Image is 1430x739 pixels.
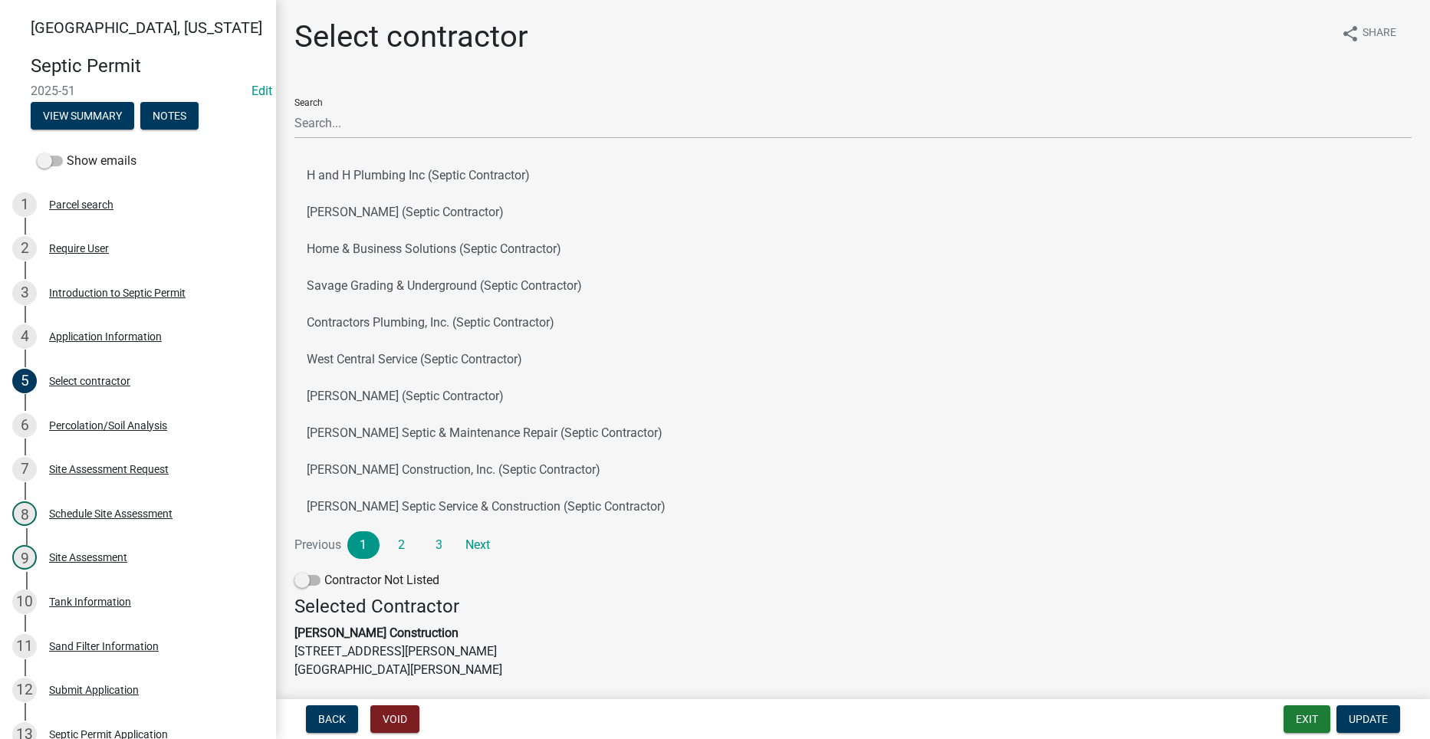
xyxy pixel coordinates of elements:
[251,84,272,98] wm-modal-confirm: Edit Application Number
[294,194,1412,231] button: [PERSON_NAME] (Septic Contractor)
[12,678,37,702] div: 12
[294,231,1412,268] button: Home & Business Solutions (Septic Contractor)
[49,552,127,563] div: Site Assessment
[1341,25,1359,43] i: share
[49,596,131,607] div: Tank Information
[49,376,130,386] div: Select contractor
[37,152,136,170] label: Show emails
[31,102,134,130] button: View Summary
[294,378,1412,415] button: [PERSON_NAME] (Septic Contractor)
[12,192,37,217] div: 1
[49,243,109,254] div: Require User
[140,102,199,130] button: Notes
[12,457,37,481] div: 7
[12,324,37,349] div: 4
[294,488,1412,525] button: [PERSON_NAME] Septic Service & Construction (Septic Contractor)
[370,705,419,733] button: Void
[12,545,37,570] div: 9
[294,452,1412,488] button: [PERSON_NAME] Construction, Inc. (Septic Contractor)
[12,236,37,261] div: 2
[49,685,139,695] div: Submit Application
[294,571,439,590] label: Contractor Not Listed
[347,531,380,559] a: 1
[251,84,272,98] a: Edit
[49,464,169,475] div: Site Assessment Request
[12,590,37,614] div: 10
[12,281,37,305] div: 3
[1363,25,1396,43] span: Share
[12,413,37,438] div: 6
[1329,18,1409,48] button: shareShare
[31,18,262,37] span: [GEOGRAPHIC_DATA], [US_STATE]
[462,531,494,559] a: Next
[294,157,1412,194] button: H and H Plumbing Inc (Septic Contractor)
[386,531,418,559] a: 2
[31,55,264,77] h4: Septic Permit
[12,634,37,659] div: 11
[12,501,37,526] div: 8
[294,415,1412,452] button: [PERSON_NAME] Septic & Maintenance Repair (Septic Contractor)
[318,713,346,725] span: Back
[49,508,173,519] div: Schedule Site Assessment
[49,420,167,431] div: Percolation/Soil Analysis
[31,84,245,98] span: 2025-51
[1349,713,1388,725] span: Update
[140,110,199,123] wm-modal-confirm: Notes
[294,341,1412,378] button: West Central Service (Septic Contractor)
[12,369,37,393] div: 5
[423,531,455,559] a: 3
[294,531,1412,559] nav: Page navigation
[49,641,159,652] div: Sand Filter Information
[49,287,186,298] div: Introduction to Septic Permit
[294,626,459,640] strong: [PERSON_NAME] Construction
[1336,705,1400,733] button: Update
[294,107,1412,139] input: Search...
[294,596,1412,618] h4: Selected Contractor
[294,268,1412,304] button: Savage Grading & Underground (Septic Contractor)
[31,110,134,123] wm-modal-confirm: Summary
[49,199,113,210] div: Parcel search
[306,705,358,733] button: Back
[294,304,1412,341] button: Contractors Plumbing, Inc. (Septic Contractor)
[1284,705,1330,733] button: Exit
[294,18,528,55] h1: Select contractor
[49,331,162,342] div: Application Information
